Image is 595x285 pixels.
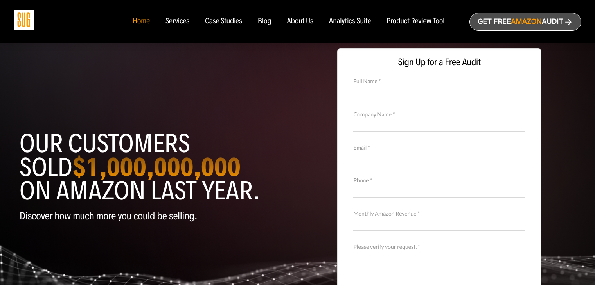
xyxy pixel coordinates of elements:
[353,84,525,98] input: Full Name *
[205,17,242,26] a: Case Studies
[14,10,34,30] img: Sug
[469,13,581,31] a: Get freeAmazonAudit
[133,17,149,26] a: Home
[386,17,444,26] a: Product Review Tool
[258,17,271,26] a: Blog
[353,209,525,218] label: Monthly Amazon Revenue *
[353,217,525,231] input: Monthly Amazon Revenue *
[353,176,525,185] label: Phone *
[353,151,525,164] input: Email *
[353,77,525,85] label: Full Name *
[353,110,525,119] label: Company Name *
[165,17,189,26] a: Services
[72,151,241,183] strong: $1,000,000,000
[353,118,525,131] input: Company Name *
[353,242,525,251] label: Please verify your request. *
[353,250,472,280] iframe: reCAPTCHA
[329,17,371,26] a: Analytics Suite
[511,18,542,26] span: Amazon
[353,143,525,152] label: Email *
[353,184,525,198] input: Contact Number *
[345,57,533,68] span: Sign Up for a Free Audit
[287,17,314,26] a: About Us
[20,132,292,203] h1: Our customers sold on Amazon last year.
[20,210,292,222] p: Discover how much more you could be selling.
